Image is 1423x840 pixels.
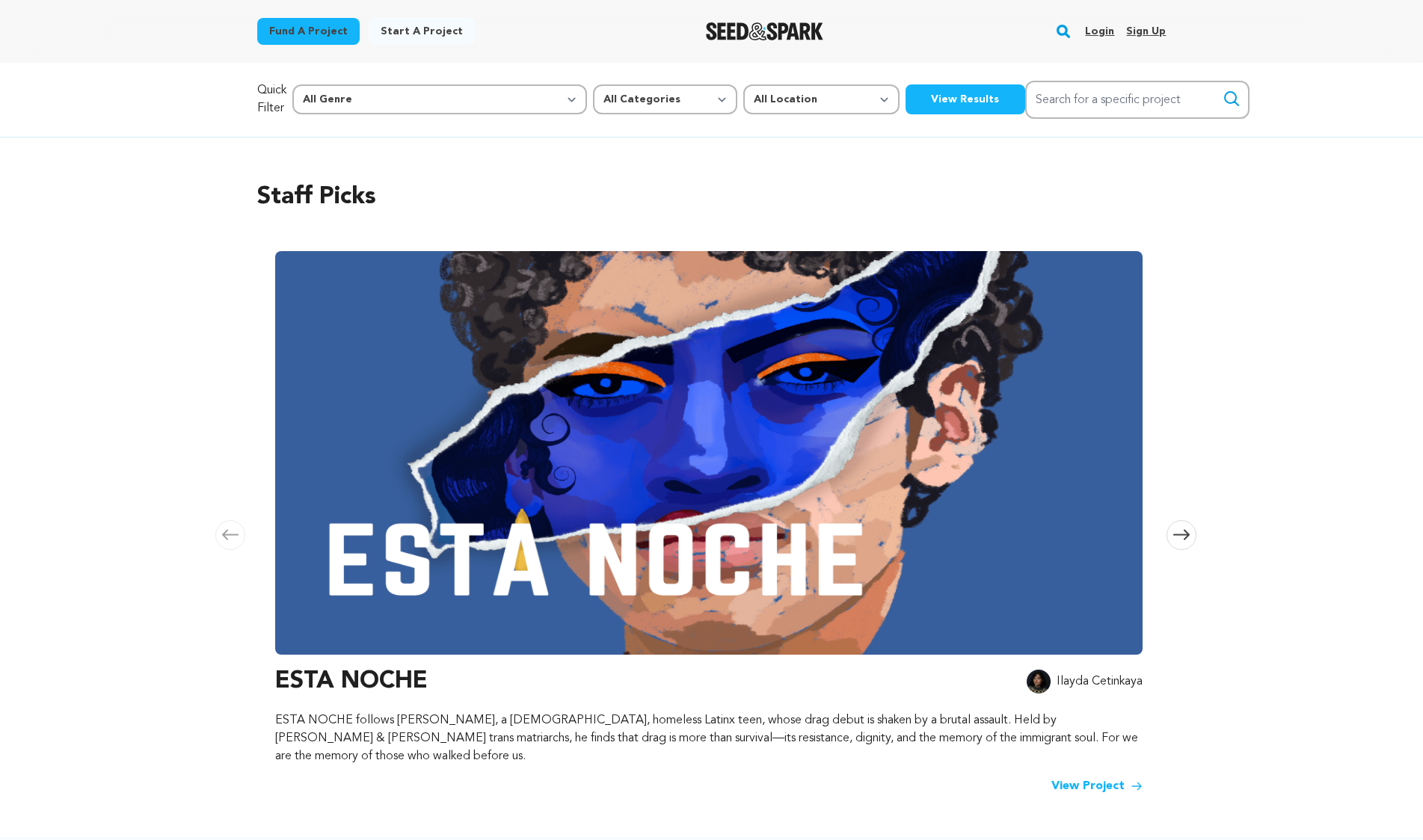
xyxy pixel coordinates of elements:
img: Seed&Spark Logo Dark Mode [706,22,823,40]
h3: ESTA NOCHE [275,664,428,700]
h2: Staff Picks [257,179,1167,215]
p: Ilayda Cetinkaya [1057,673,1143,691]
button: View Results [906,84,1025,114]
input: Search for a specific project [1025,81,1250,119]
img: 2560246e7f205256.jpg [1027,670,1051,694]
a: Fund a project [257,18,360,45]
a: Seed&Spark Homepage [706,22,823,40]
a: Sign up [1126,19,1166,43]
a: View Project [1051,777,1143,795]
a: Login [1085,19,1114,43]
p: ESTA NOCHE follows [PERSON_NAME], a [DEMOGRAPHIC_DATA], homeless Latinx teen, whose drag debut is... [275,711,1143,765]
p: Quick Filter [257,81,286,117]
a: Start a project [369,18,475,45]
img: ESTA NOCHE image [275,251,1143,655]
